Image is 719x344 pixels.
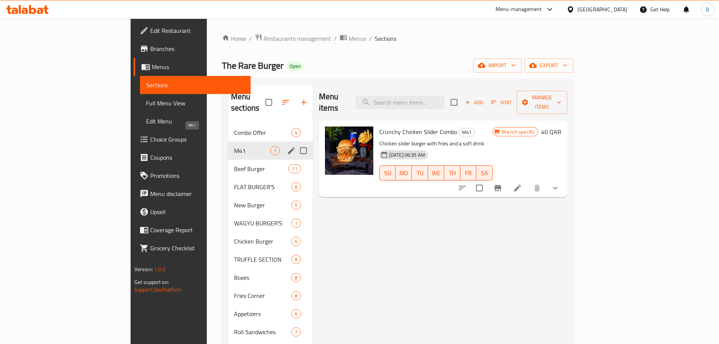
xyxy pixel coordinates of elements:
[146,80,245,89] span: Sections
[291,273,301,282] div: items
[234,255,291,264] span: TRUFFLE SECTION
[513,184,522,193] a: Edit menu item
[140,76,251,94] a: Sections
[234,237,291,246] span: Chicken Burger
[234,291,291,300] div: Fries Corner
[379,165,396,180] button: SU
[140,94,251,112] a: Full Menu View
[134,40,251,58] a: Branches
[291,237,301,246] div: items
[447,168,457,179] span: TH
[356,96,445,109] input: search
[291,327,301,336] div: items
[228,232,313,250] div: Chicken Burger6
[286,62,304,71] div: Open
[292,329,300,336] span: 7
[291,309,301,318] div: items
[577,5,627,14] div: [GEOGRAPHIC_DATA]
[134,221,251,239] a: Coverage Report
[234,164,289,173] span: Beef Burger
[291,291,301,300] div: items
[291,201,301,210] div: items
[444,165,460,180] button: TH
[523,93,561,112] span: Manage items
[340,34,366,43] a: Menus
[334,34,337,43] li: /
[541,126,561,137] h6: 40 QAR
[261,94,277,110] span: Select all sections
[234,182,291,191] div: FLAT BURGER'S
[486,97,517,108] span: Sort items
[460,165,477,180] button: FR
[295,93,313,111] button: Add section
[150,26,245,35] span: Edit Restaurant
[499,128,538,136] span: Branch specific
[146,117,245,126] span: Edit Menu
[292,292,300,299] span: 8
[134,264,153,274] span: Version:
[288,164,300,173] div: items
[228,123,313,142] div: Combo Offer4
[479,168,490,179] span: SA
[228,268,313,287] div: Boxes8
[489,97,514,108] button: Sort
[234,219,291,228] span: WAGYU BURGER'S
[292,202,300,209] span: 5
[264,34,331,43] span: Restaurants management
[464,98,484,107] span: Add
[234,327,291,336] span: Roll Sandwiches
[292,274,300,281] span: 8
[228,287,313,305] div: Fries Corner8
[134,58,251,76] a: Menus
[379,126,457,137] span: Crunchy Chicken Slider Combo
[234,201,291,210] span: New Burger
[291,255,301,264] div: items
[134,285,182,295] a: Support.OpsPlatform
[471,180,487,196] span: Select to update
[134,148,251,167] a: Coupons
[134,22,251,40] a: Edit Restaurant
[459,128,474,137] span: M41
[271,147,279,154] span: 1
[134,185,251,203] a: Menu disclaimer
[150,44,245,53] span: Branches
[291,182,301,191] div: items
[146,99,245,108] span: Full Menu View
[383,168,393,179] span: SU
[496,5,542,14] div: Menu-management
[319,91,347,114] h2: Menu items
[150,207,245,216] span: Upsell
[234,309,291,318] span: Appetizers
[546,179,564,197] button: show more
[234,128,291,137] div: Combo Offer
[228,196,313,214] div: New Burger5
[412,165,428,180] button: TU
[479,61,516,70] span: import
[234,273,291,282] div: Boxes
[222,34,573,43] nav: breadcrumb
[154,264,166,274] span: 1.0.0
[286,63,304,69] span: Open
[428,165,444,180] button: WE
[228,250,313,268] div: TRUFFLE SECTION8
[150,189,245,198] span: Menu disclaimer
[396,165,412,180] button: MO
[134,277,169,287] span: Get support on:
[234,146,270,155] span: M41
[473,59,522,73] button: import
[292,238,300,245] span: 6
[399,168,409,179] span: MO
[375,34,396,43] span: Sections
[291,219,301,228] div: items
[228,305,313,323] div: Appetizers6
[525,59,573,73] button: export
[228,214,313,232] div: WAGYU BURGER'S1
[462,97,486,108] span: Add item
[228,178,313,196] div: FLAT BURGER'S8
[292,129,300,136] span: 4
[349,34,366,43] span: Menus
